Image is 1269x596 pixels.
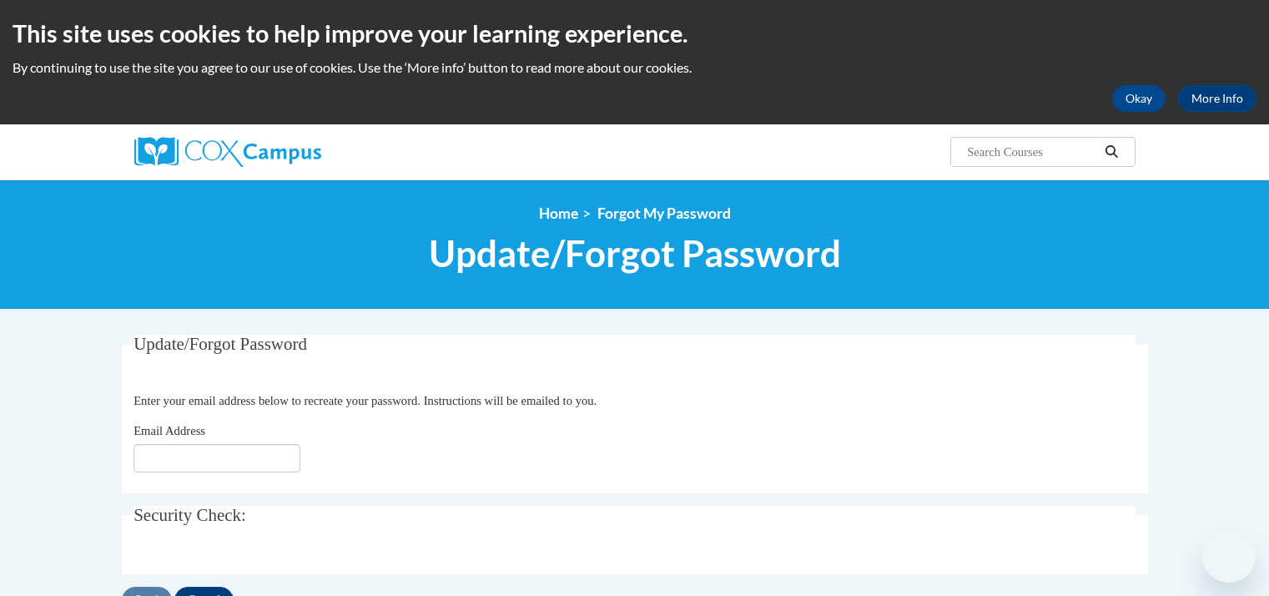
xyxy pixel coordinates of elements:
span: Security Check: [133,505,246,525]
button: Search [1099,142,1124,162]
button: Okay [1112,85,1166,112]
input: Search Courses [965,142,1099,162]
p: By continuing to use the site you agree to our use of cookies. Use the ‘More info’ button to read... [13,58,1256,77]
span: Enter your email address below to recreate your password. Instructions will be emailed to you. [133,394,597,407]
span: Forgot My Password [597,205,731,222]
input: Email [133,444,300,472]
a: Cox Campus [134,137,451,167]
span: Update/Forgot Password [429,231,841,275]
iframe: Button to launch messaging window [1202,529,1256,583]
a: More Info [1178,85,1256,112]
h2: This site uses cookies to help improve your learning experience. [13,17,1256,50]
a: Home [539,205,578,222]
img: Cox Campus [134,137,321,167]
span: Update/Forgot Password [133,334,307,354]
span: Email Address [133,424,205,437]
